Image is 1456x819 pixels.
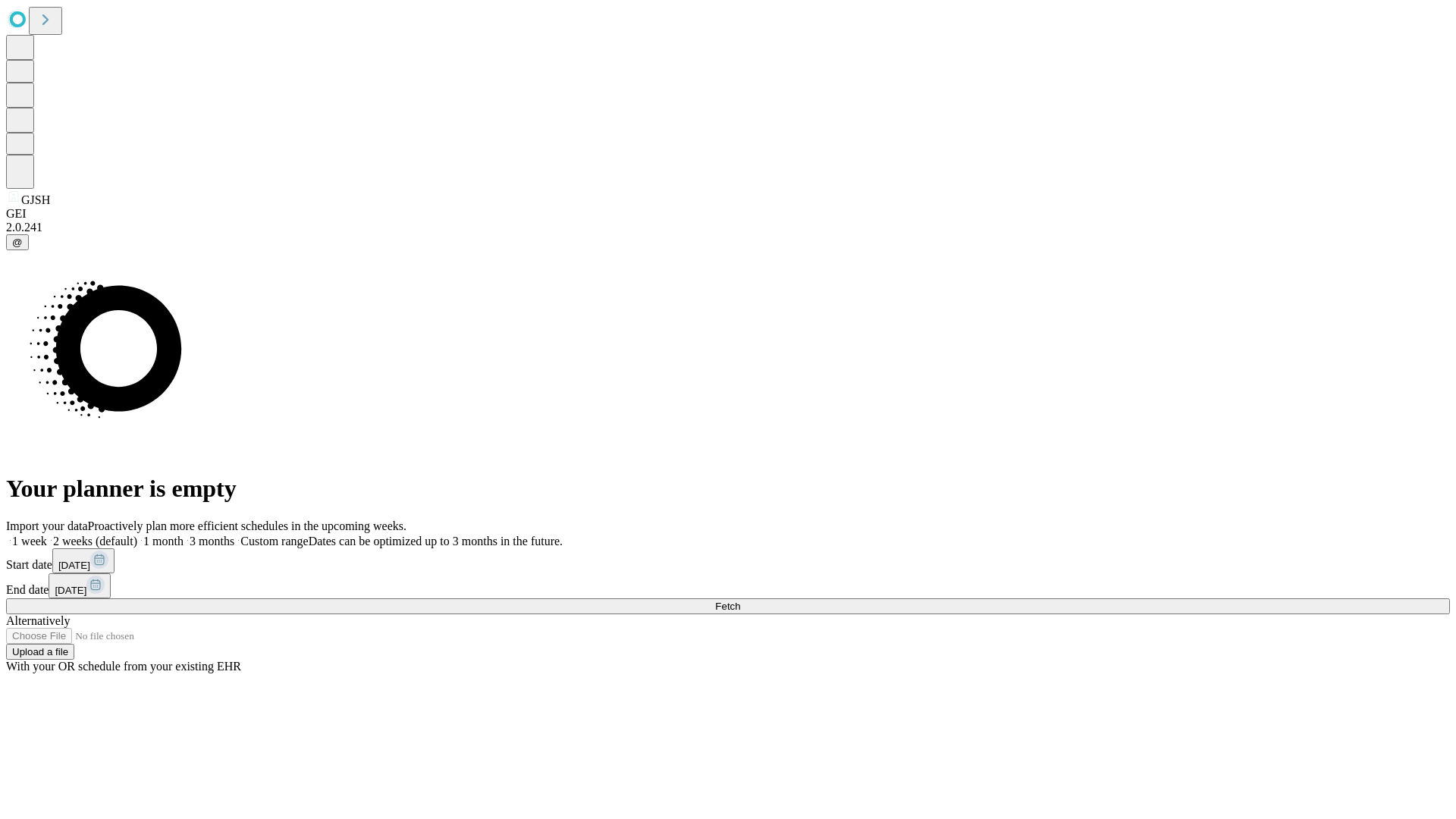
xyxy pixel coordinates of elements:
span: With your OR schedule from your existing EHR [6,660,241,673]
button: [DATE] [52,548,115,573]
button: @ [6,234,29,250]
h1: Your planner is empty [6,475,1450,503]
button: Upload a file [6,644,74,660]
div: Start date [6,548,1450,573]
span: 2 weeks (default) [53,535,137,548]
span: Proactively plan more efficient schedules in the upcoming weeks. [88,519,406,532]
button: Fetch [6,598,1450,614]
span: 1 month [143,535,184,548]
span: [DATE] [55,585,86,596]
div: GEI [6,207,1450,221]
span: Import your data [6,519,88,532]
span: Fetch [715,601,740,612]
span: @ [12,237,23,248]
span: GJSH [21,193,50,206]
span: 1 week [12,535,47,548]
span: Alternatively [6,614,70,627]
span: 3 months [190,535,234,548]
span: [DATE] [58,560,90,571]
span: Custom range [240,535,308,548]
button: [DATE] [49,573,111,598]
span: Dates can be optimized up to 3 months in the future. [309,535,563,548]
div: 2.0.241 [6,221,1450,234]
div: End date [6,573,1450,598]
